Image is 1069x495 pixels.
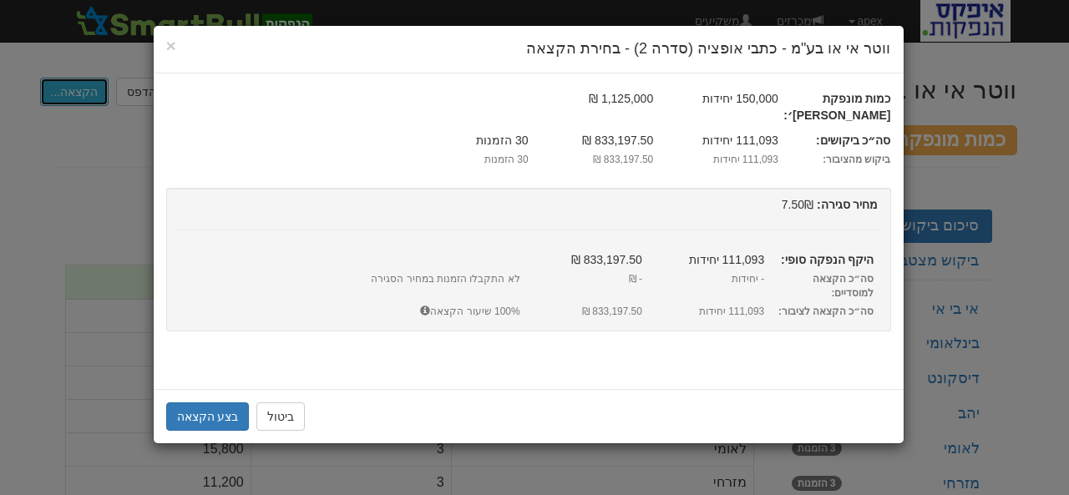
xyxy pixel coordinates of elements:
button: Close [166,37,176,54]
span: 111,093 יחידות [653,132,778,149]
label: סה״כ ביקושים: [778,132,904,149]
label: היקף הנפקה סופי: [764,251,886,268]
span: 30 הזמנות [403,132,529,149]
span: 1,125,000 ₪ [529,90,654,107]
strong: מחיר סגירה: [817,198,879,211]
span: 111,093 יחידות [653,153,778,167]
span: 111,093 יחידות [642,251,764,268]
span: 833,197.50 ₪ [520,251,642,268]
span: 833,197.50 ₪ [529,153,654,167]
span: 833,197.50 ₪ [520,305,642,319]
span: 150,000 יחידות [653,90,778,107]
span: 833,197.50 ₪ [529,132,654,149]
span: לא התקבלו הזמנות במחיר הסגירה [276,272,520,286]
div: ₪ [162,196,895,213]
span: 100% שיעור הקצאה [276,305,520,319]
button: ביטול [256,402,305,431]
span: 30 הזמנות [403,153,529,167]
label: סה״כ הקצאה למוסדיים: [764,272,886,301]
label: כמות מונפקת [PERSON_NAME]׳: [778,90,904,124]
span: 7.50 [782,198,804,211]
button: בצע הקצאה [166,402,250,431]
span: × [166,36,176,55]
label: ביקוש מהציבור: [778,153,904,167]
span: - יחידות [642,272,764,286]
span: 111,093 יחידות [642,305,764,319]
span: - ₪ [520,272,642,286]
h4: ווטר אי או בע"מ - כתבי אופציה (סדרה 2) - בחירת הקצאה [166,38,891,60]
label: סה״כ הקצאה לציבור: [764,305,886,319]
